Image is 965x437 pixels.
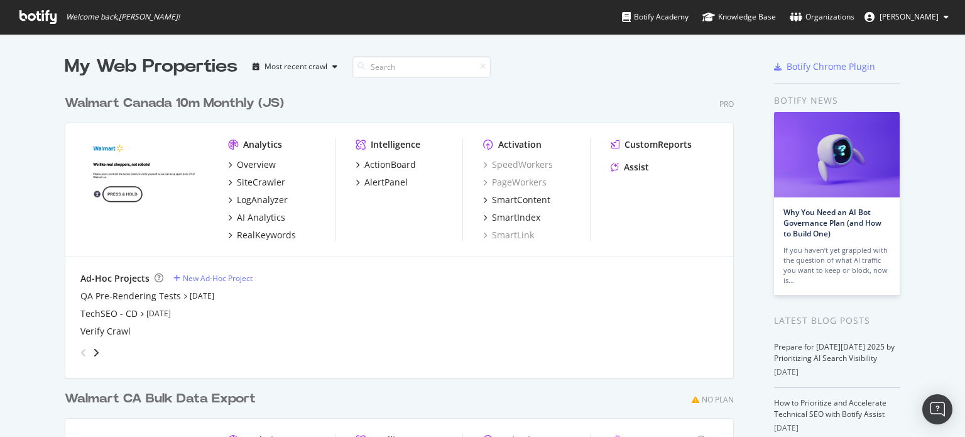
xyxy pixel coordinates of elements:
button: [PERSON_NAME] [854,7,959,27]
div: Ad-Hoc Projects [80,272,150,285]
a: LogAnalyzer [228,194,288,206]
div: [DATE] [774,423,900,434]
a: New Ad-Hoc Project [173,273,253,284]
a: AlertPanel [356,176,408,189]
a: SiteCrawler [228,176,285,189]
a: Botify Chrome Plugin [774,60,875,73]
div: Pro [719,99,734,109]
div: Botify Academy [622,11,689,23]
a: ActionBoard [356,158,416,171]
a: SpeedWorkers [483,158,553,171]
div: Walmart CA Bulk Data Export [65,390,256,408]
a: Prepare for [DATE][DATE] 2025 by Prioritizing AI Search Visibility [774,341,895,363]
div: Walmart Canada 10m Monthly (JS) [65,94,284,113]
a: SmartIndex [483,211,540,224]
a: QA Pre-Rendering Tests [80,290,181,302]
div: No Plan [702,394,734,405]
a: SmartContent [483,194,550,206]
a: RealKeywords [228,229,296,241]
div: SmartContent [492,194,550,206]
div: Most recent crawl [264,63,327,70]
a: Verify Crawl [80,325,131,338]
div: SmartIndex [492,211,540,224]
div: angle-left [75,343,92,363]
div: If you haven’t yet grappled with the question of what AI traffic you want to keep or block, now is… [783,245,890,285]
a: Walmart Canada 10m Monthly (JS) [65,94,289,113]
div: Organizations [790,11,854,23]
a: How to Prioritize and Accelerate Technical SEO with Botify Assist [774,397,886,419]
div: Activation [498,138,542,151]
div: Open Intercom Messenger [922,394,952,424]
div: ActionBoard [364,158,416,171]
div: CustomReports [624,138,692,151]
a: Overview [228,158,276,171]
div: AlertPanel [364,176,408,189]
div: SiteCrawler [237,176,285,189]
img: walmart.ca [80,138,208,240]
div: Overview [237,158,276,171]
a: Why You Need an AI Bot Governance Plan (and How to Build One) [783,207,881,239]
div: Knowledge Base [702,11,776,23]
a: Assist [611,161,649,174]
div: Analytics [243,138,282,151]
a: TechSEO - CD [80,307,138,320]
a: [DATE] [190,290,214,301]
div: Intelligence [371,138,420,151]
a: CustomReports [611,138,692,151]
div: Botify news [774,94,900,108]
a: AI Analytics [228,211,285,224]
div: Assist [624,161,649,174]
span: Costa Dallis [880,11,939,22]
div: New Ad-Hoc Project [183,273,253,284]
div: angle-right [92,346,101,359]
img: Why You Need an AI Bot Governance Plan (and How to Build One) [774,112,900,197]
a: SmartLink [483,229,534,241]
div: RealKeywords [237,229,296,241]
div: AI Analytics [237,211,285,224]
a: [DATE] [146,308,171,319]
span: Welcome back, [PERSON_NAME] ! [66,12,180,22]
input: Search [352,56,491,78]
div: LogAnalyzer [237,194,288,206]
div: [DATE] [774,367,900,378]
div: Botify Chrome Plugin [787,60,875,73]
a: PageWorkers [483,176,547,189]
div: Latest Blog Posts [774,314,900,328]
div: My Web Properties [65,54,237,79]
a: Walmart CA Bulk Data Export [65,390,261,408]
button: Most recent crawl [248,57,342,77]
